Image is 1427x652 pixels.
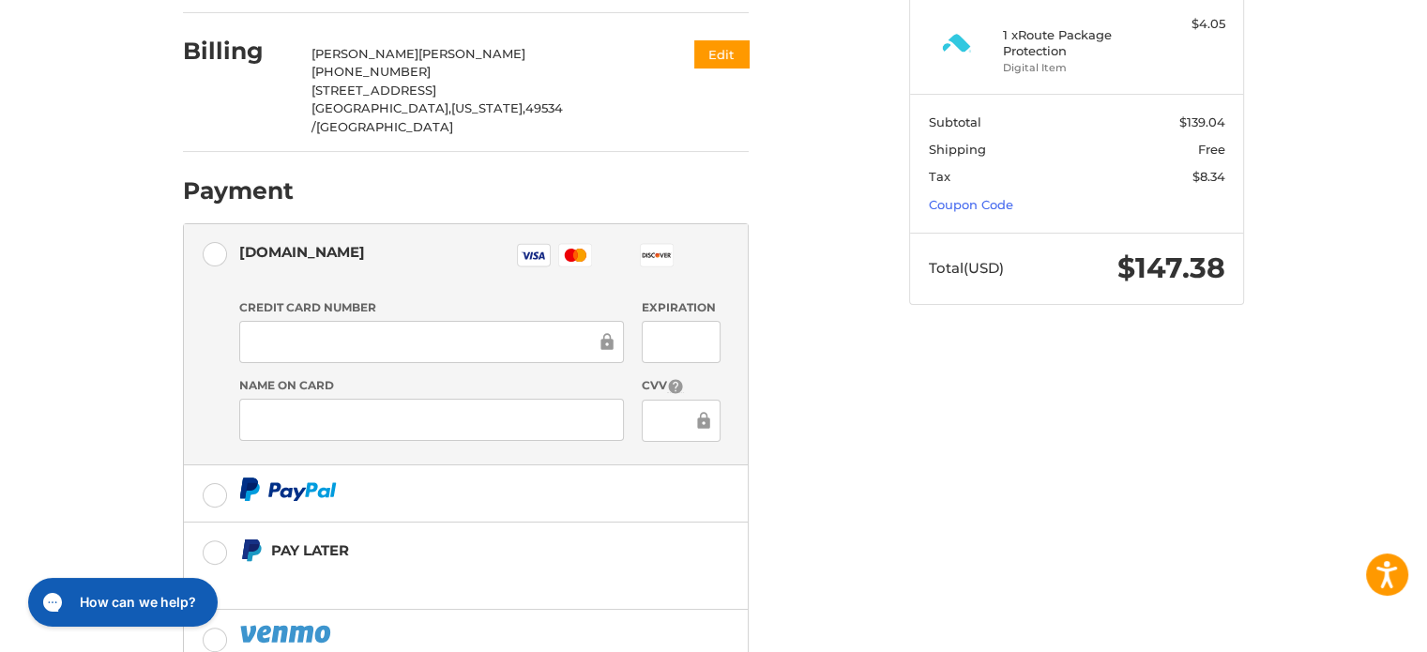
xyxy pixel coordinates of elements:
span: [US_STATE], [451,100,525,115]
span: Subtotal [929,114,981,129]
a: Coupon Code [929,197,1013,212]
span: [GEOGRAPHIC_DATA], [311,100,451,115]
img: Pay Later icon [239,538,263,562]
div: $4.05 [1151,15,1225,34]
label: Expiration [642,299,720,316]
iframe: PayPal Message 1 [239,570,631,586]
span: [PHONE_NUMBER] [311,64,431,79]
img: PayPal icon [239,478,337,501]
div: [DOMAIN_NAME] [239,236,365,267]
h2: Payment [183,176,294,205]
div: Pay Later [271,535,630,566]
li: Digital Item [1003,60,1146,76]
span: $147.38 [1117,250,1225,285]
iframe: Gorgias live chat messenger [19,571,222,633]
span: [GEOGRAPHIC_DATA] [316,119,453,134]
span: Shipping [929,142,986,157]
span: $8.34 [1192,169,1225,184]
img: PayPal icon [239,622,335,645]
label: Name on Card [239,377,624,394]
span: Total (USD) [929,259,1004,277]
span: Free [1198,142,1225,157]
span: [STREET_ADDRESS] [311,83,436,98]
h4: 1 x Route Package Protection [1003,27,1146,58]
span: 49534 / [311,100,563,134]
label: CVV [642,377,720,395]
label: Credit Card Number [239,299,624,316]
span: Tax [929,169,950,184]
span: [PERSON_NAME] [311,46,418,61]
span: $139.04 [1179,114,1225,129]
h2: Billing [183,37,293,66]
button: Edit [694,40,749,68]
span: [PERSON_NAME] [418,46,525,61]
